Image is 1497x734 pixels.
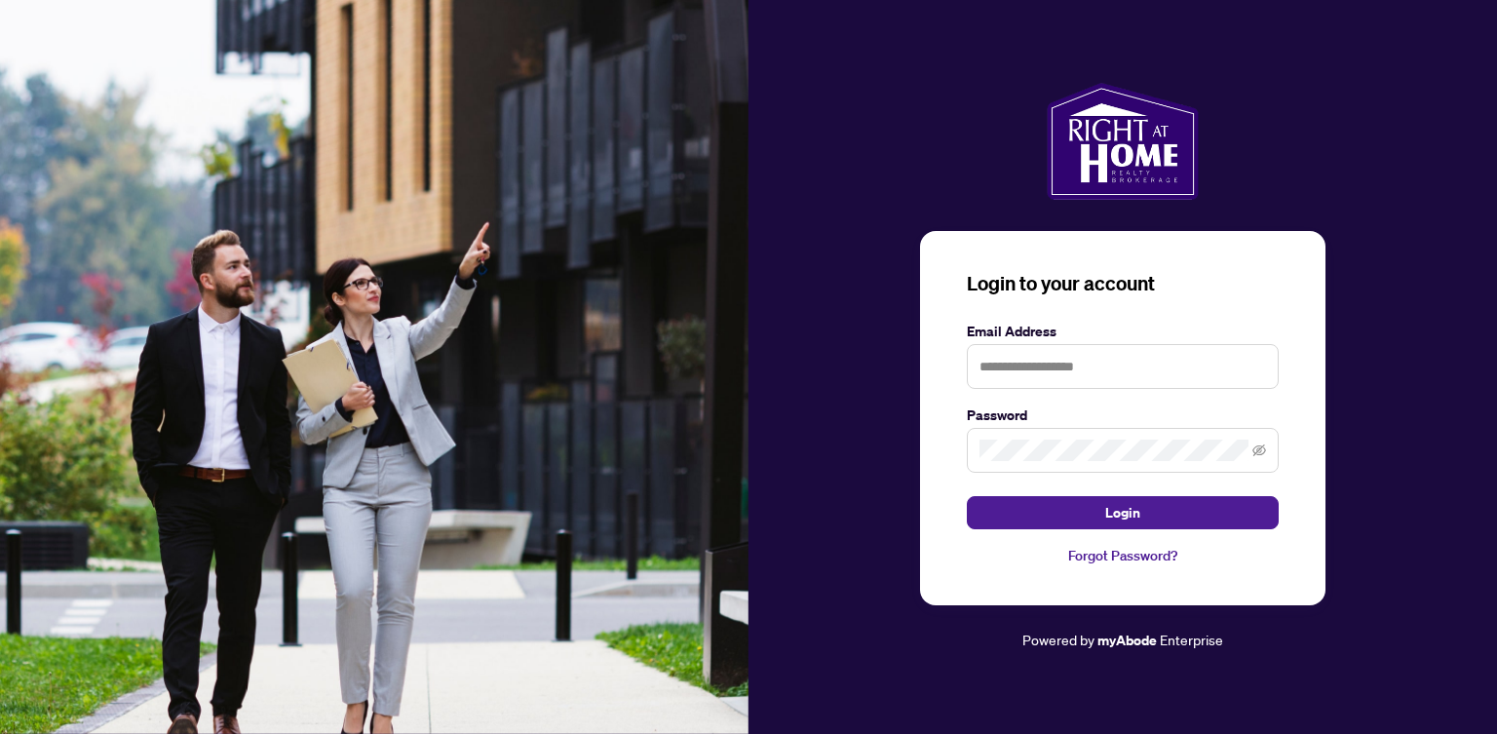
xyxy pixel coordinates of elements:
label: Password [967,405,1279,426]
h3: Login to your account [967,270,1279,297]
span: Powered by [1022,631,1094,648]
img: ma-logo [1047,83,1198,200]
span: Login [1105,497,1140,528]
span: eye-invisible [1252,444,1266,457]
a: Forgot Password? [967,545,1279,566]
label: Email Address [967,321,1279,342]
button: Login [967,496,1279,529]
span: Enterprise [1160,631,1223,648]
a: myAbode [1097,630,1157,651]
